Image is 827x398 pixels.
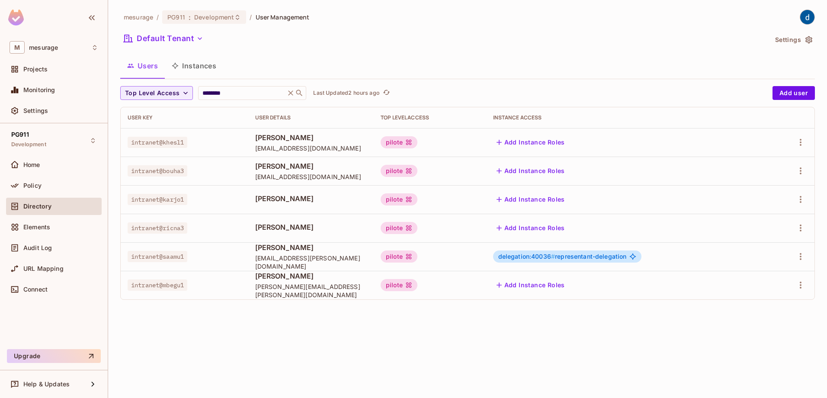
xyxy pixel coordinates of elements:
button: Users [120,55,165,77]
span: PG911 [167,13,185,21]
span: Monitoring [23,87,55,93]
span: intranet@bouha3 [128,165,187,177]
div: pilote [381,165,417,177]
span: intranet@mbegu1 [128,279,187,291]
span: Audit Log [23,244,52,251]
span: Elements [23,224,50,231]
span: [PERSON_NAME] [255,161,367,171]
div: pilote [381,250,417,263]
span: representant-delegation [498,253,627,260]
span: Connect [23,286,48,293]
span: intranet@karjo1 [128,194,187,205]
span: Development [11,141,46,148]
span: Workspace: mesurage [29,44,58,51]
span: Help & Updates [23,381,70,388]
span: [PERSON_NAME][EMAIL_ADDRESS][PERSON_NAME][DOMAIN_NAME] [255,282,367,299]
span: Top Level Access [125,88,180,99]
span: [EMAIL_ADDRESS][DOMAIN_NAME] [255,173,367,181]
span: URL Mapping [23,265,64,272]
div: pilote [381,136,417,148]
span: Policy [23,182,42,189]
span: Click to refresh data [380,88,392,98]
div: Instance Access [493,114,760,121]
span: # [551,253,555,260]
li: / [157,13,159,21]
span: PG911 [11,131,29,138]
button: Default Tenant [120,32,207,45]
button: Instances [165,55,223,77]
div: User Details [255,114,367,121]
img: SReyMgAAAABJRU5ErkJggg== [8,10,24,26]
span: Development [194,13,234,21]
span: refresh [383,89,390,97]
span: Projects [23,66,48,73]
div: Top Level Access [381,114,479,121]
span: the active workspace [124,13,153,21]
span: [PERSON_NAME] [255,194,367,203]
span: intranet@saamu1 [128,251,187,262]
span: User Management [256,13,310,21]
button: Upgrade [7,349,101,363]
button: refresh [381,88,392,98]
span: Directory [23,203,51,210]
span: delegation:40036 [498,253,555,260]
span: intranet@khesl1 [128,137,187,148]
span: [PERSON_NAME] [255,271,367,281]
button: Add Instance Roles [493,135,568,149]
span: [PERSON_NAME] [255,222,367,232]
span: intranet@ricna3 [128,222,187,234]
span: [EMAIL_ADDRESS][PERSON_NAME][DOMAIN_NAME] [255,254,367,270]
button: Add user [773,86,815,100]
button: Add Instance Roles [493,278,568,292]
img: dev 911gcl [800,10,814,24]
button: Top Level Access [120,86,193,100]
span: [PERSON_NAME] [255,243,367,252]
li: / [250,13,252,21]
div: User Key [128,114,241,121]
div: pilote [381,193,417,205]
button: Add Instance Roles [493,221,568,235]
span: M [10,41,25,54]
div: pilote [381,222,417,234]
span: Settings [23,107,48,114]
span: : [188,14,191,21]
span: [EMAIL_ADDRESS][DOMAIN_NAME] [255,144,367,152]
p: Last Updated 2 hours ago [313,90,379,96]
div: pilote [381,279,417,291]
button: Add Instance Roles [493,193,568,206]
span: Home [23,161,40,168]
button: Add Instance Roles [493,164,568,178]
span: [PERSON_NAME] [255,133,367,142]
button: Settings [772,33,815,47]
